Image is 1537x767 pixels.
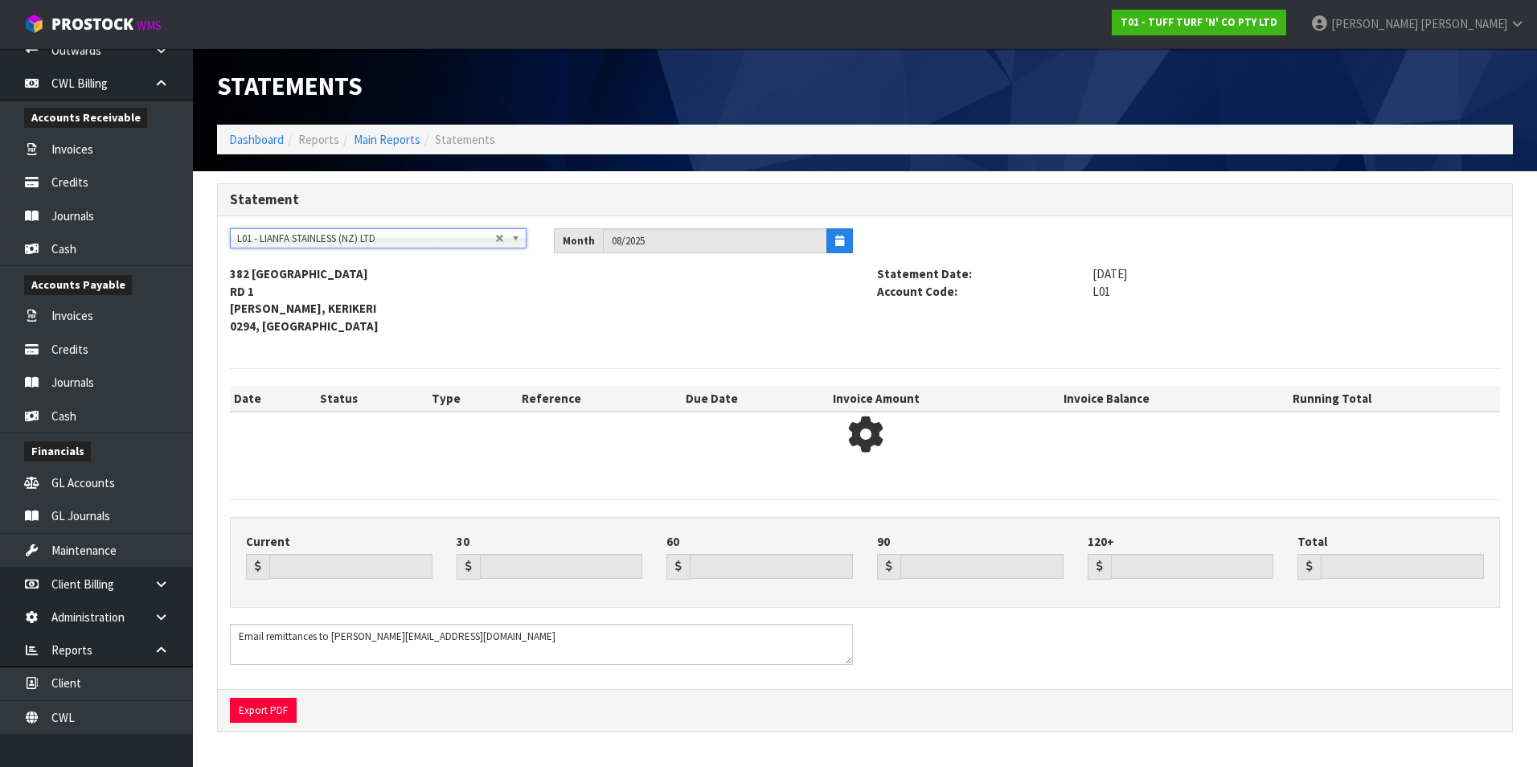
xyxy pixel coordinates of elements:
span: Statements [217,70,363,102]
a: T01 - TUFF TURF 'N' CO PTY LTD [1112,10,1286,35]
button: Export PDF [230,698,297,724]
span: Financials [24,441,91,461]
span: ProStock [51,14,133,35]
span: [DATE] [1080,265,1512,282]
span: L01 [1080,283,1512,300]
strong: Statement Date: [865,265,1080,282]
label: 30 [457,533,469,550]
span: Accounts Payable [24,275,132,295]
strong: [PERSON_NAME], KERIKERI [230,301,376,316]
small: WMS [137,18,162,33]
strong: 0294, [GEOGRAPHIC_DATA] [230,318,379,334]
strong: RD 1 [230,284,254,299]
a: Main Reports [354,132,420,147]
strong: T01 - TUFF TURF 'N' CO PTY LTD [1121,15,1277,29]
label: Current [246,533,290,550]
label: 90 [877,533,890,550]
th: Date [230,386,316,412]
th: Running Total [1289,386,1500,412]
span: [PERSON_NAME] [1331,16,1418,31]
h3: Statement [230,192,1500,207]
span: Statements [435,132,495,147]
span: Reports [298,132,339,147]
strong: Account Code: [865,283,1080,300]
th: Invoice Amount [829,386,1060,412]
strong: 382 [GEOGRAPHIC_DATA] [230,266,368,281]
label: Total [1297,533,1327,550]
span: L01 - LIANFA STAINLESS (NZ) LTD [237,229,495,248]
th: Type [428,386,518,412]
img: cube-alt.png [24,14,44,34]
th: Due Date [682,386,829,412]
th: Invoice Balance [1060,386,1289,412]
label: 120+ [1088,533,1114,550]
th: Reference [518,386,682,412]
span: [PERSON_NAME] [1420,16,1507,31]
span: Accounts Receivable [24,108,147,128]
th: Status [316,386,428,412]
a: Dashboard [229,132,284,147]
label: 60 [666,533,679,550]
strong: Month [563,234,595,248]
